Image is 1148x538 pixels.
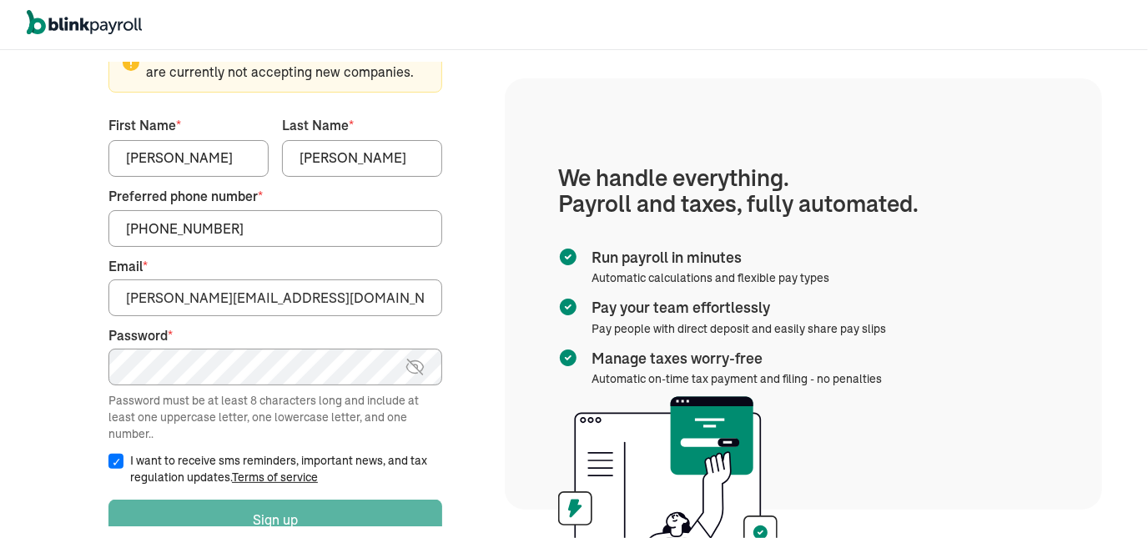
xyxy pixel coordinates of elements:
[592,297,879,319] span: Pay your team effortlessly
[558,348,578,368] img: checkmark
[108,140,269,177] input: Your first name
[872,358,1148,538] iframe: Chat Widget
[592,371,882,386] span: Automatic on-time tax payment and filing - no penalties
[108,187,442,206] label: Preferred phone number
[282,116,442,135] label: Last Name
[558,165,1049,217] h1: We handle everything. Payroll and taxes, fully automated.
[108,326,442,345] label: Password
[558,247,578,267] img: checkmark
[558,297,578,317] img: checkmark
[405,357,425,377] img: eye
[592,321,886,336] span: Pay people with direct deposit and easily share pay slips
[123,43,428,82] span: Thank you for your interest in BlinkPayroll. We are currently not accepting new companies.
[108,210,442,247] input: Your phone number
[232,470,318,485] a: Terms of service
[282,140,442,177] input: Your last name
[130,452,442,485] label: I want to receive sms reminders, important news, and tax regulation updates.
[108,257,442,276] label: Email
[27,10,142,35] img: logo
[592,348,875,370] span: Manage taxes worry-free
[592,247,823,269] span: Run payroll in minutes
[108,279,442,316] input: Your email address
[592,270,829,285] span: Automatic calculations and flexible pay types
[108,116,269,135] label: First Name
[108,392,442,442] div: Password must be at least 8 characters long and include at least one uppercase letter, one lowerc...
